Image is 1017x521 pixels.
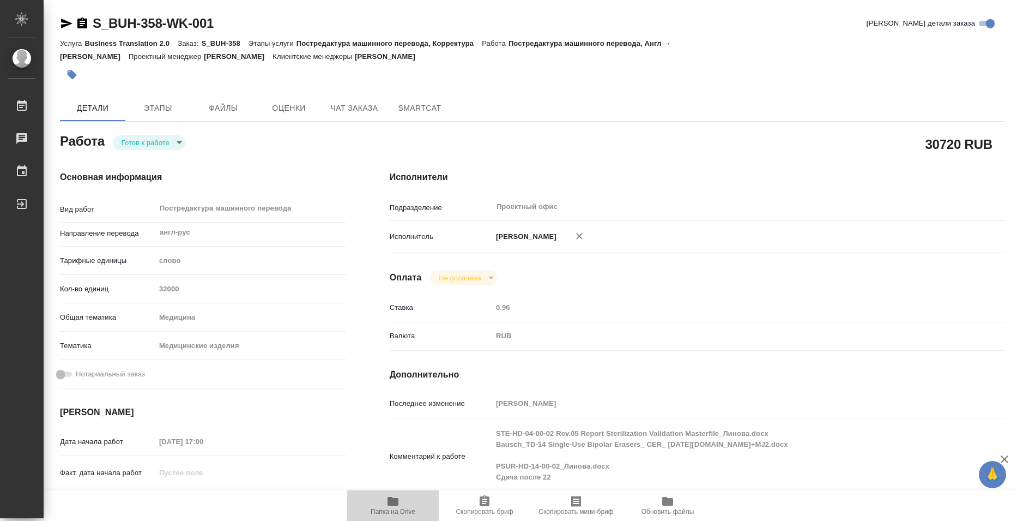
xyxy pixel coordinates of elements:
h4: Основная информация [60,171,346,184]
p: Клиентские менеджеры [273,52,355,61]
h4: Дополнительно [390,368,1005,381]
button: Готов к работе [118,138,173,147]
p: Работа [482,39,508,47]
a: S_BUH-358-WK-001 [93,16,214,31]
p: Этапы услуги [249,39,296,47]
p: S_BUH-358 [202,39,249,47]
p: [PERSON_NAME] [492,231,556,242]
p: Факт. дата начала работ [60,468,155,478]
h4: [PERSON_NAME] [60,406,346,419]
p: Тарифные единицы [60,255,155,266]
button: Обновить файлы [622,490,713,521]
p: Комментарий к работе [390,451,492,462]
button: Скопировать мини-бриф [530,490,622,521]
p: Постредактура машинного перевода, Корректура [296,39,482,47]
p: Общая тематика [60,312,155,323]
h2: Работа [60,130,105,150]
textarea: STE-HD-04-00-02 Rev.05 Report Sterilization Validation Masterfile_Линова.docx Bausch_TD-14 Single... [492,424,954,487]
h4: Исполнители [390,171,1005,184]
span: Детали [66,101,119,115]
p: Последнее изменение [390,398,492,409]
button: Не оплачена [435,273,484,283]
p: Дата начала работ [60,436,155,447]
span: Файлы [197,101,250,115]
span: [PERSON_NAME] детали заказа [867,18,975,29]
div: Медицинские изделия [155,337,346,355]
input: Пустое поле [155,465,251,481]
input: Пустое поле [155,434,251,450]
div: слово [155,251,346,270]
button: Добавить тэг [60,63,84,87]
span: Обновить файлы [641,508,694,516]
span: Чат заказа [328,101,380,115]
span: Папка на Drive [371,508,415,516]
p: [PERSON_NAME] [204,52,273,61]
div: Готов к работе [430,271,497,285]
span: Скопировать мини-бриф [538,508,613,516]
span: Оценки [263,101,315,115]
span: 🙏 [983,463,1002,486]
p: Проектный менеджер [129,52,204,61]
p: Тематика [60,340,155,351]
button: Скопировать бриф [439,490,530,521]
h2: 30720 RUB [925,135,992,153]
input: Пустое поле [155,281,346,297]
p: Вид работ [60,204,155,215]
p: Ставка [390,302,492,313]
button: 🙏 [979,461,1006,488]
p: Направление перевода [60,228,155,239]
p: [PERSON_NAME] [355,52,423,61]
p: Услуга [60,39,84,47]
h4: Оплата [390,271,422,284]
button: Скопировать ссылку для ЯМессенджера [60,17,73,30]
p: Валюта [390,331,492,342]
p: Заказ: [178,39,201,47]
p: Кол-во единиц [60,284,155,295]
p: Исполнитель [390,231,492,242]
div: RUB [492,327,954,345]
button: Скопировать ссылку [76,17,89,30]
span: Нотариальный заказ [76,369,145,380]
p: Подразделение [390,202,492,213]
span: Этапы [132,101,184,115]
button: Удалить исполнителя [567,224,591,248]
span: Скопировать бриф [456,508,513,516]
span: SmartCat [394,101,446,115]
input: Пустое поле [492,300,954,315]
input: Пустое поле [492,396,954,411]
div: Готов к работе [113,135,186,150]
p: Business Translation 2.0 [84,39,178,47]
button: Папка на Drive [347,490,439,521]
div: Медицина [155,308,346,327]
